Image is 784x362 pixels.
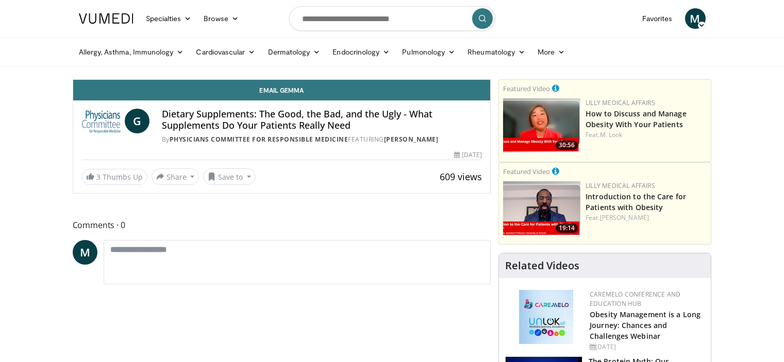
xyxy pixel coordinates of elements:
[152,168,199,185] button: Share
[586,181,655,190] a: Lilly Medical Affairs
[190,42,261,62] a: Cardiovascular
[262,42,327,62] a: Dermatology
[461,42,531,62] a: Rheumatology
[531,42,571,62] a: More
[73,42,190,62] a: Allergy, Asthma, Immunology
[454,150,482,160] div: [DATE]
[140,8,198,29] a: Specialties
[505,260,579,272] h4: Related Videos
[519,290,573,344] img: 45df64a9-a6de-482c-8a90-ada250f7980c.png.150x105_q85_autocrop_double_scale_upscale_version-0.2.jpg
[586,130,707,140] div: Feat.
[197,8,245,29] a: Browse
[73,218,491,232] span: Comments 0
[326,42,396,62] a: Endocrinology
[556,223,578,233] span: 19:14
[586,98,655,107] a: Lilly Medical Affairs
[440,170,482,183] span: 609 views
[384,135,439,144] a: [PERSON_NAME]
[503,84,550,93] small: Featured Video
[289,6,495,31] input: Search topics, interventions
[503,181,580,235] img: acc2e291-ced4-4dd5-b17b-d06994da28f3.png.150x105_q85_crop-smart_upscale.png
[503,167,550,176] small: Featured Video
[586,213,707,222] div: Feat.
[81,109,121,133] img: Physicians Committee for Responsible Medicine
[162,135,482,144] div: By FEATURING
[170,135,348,144] a: Physicians Committee for Responsible Medicine
[125,109,149,133] a: G
[590,342,703,352] div: [DATE]
[79,13,134,24] img: VuMedi Logo
[556,141,578,150] span: 30:56
[636,8,679,29] a: Favorites
[685,8,706,29] a: M
[96,172,101,182] span: 3
[162,109,482,131] h4: Dietary Supplements: The Good, the Bad, and the Ugly - What Supplements Do Your Patients Really Need
[586,192,686,212] a: Introduction to the Care for Patients with Obesity
[590,290,680,308] a: CaReMeLO Conference and Education Hub
[503,98,580,152] a: 30:56
[600,213,649,222] a: [PERSON_NAME]
[590,309,700,341] a: Obesity Management is a Long Journey: Chances and Challenges Webinar
[396,42,461,62] a: Pulmonology
[81,169,147,185] a: 3 Thumbs Up
[503,98,580,152] img: c98a6a29-1ea0-4bd5-8cf5-4d1e188984a7.png.150x105_q85_crop-smart_upscale.png
[503,181,580,235] a: 19:14
[586,109,687,129] a: How to Discuss and Manage Obesity With Your Patients
[203,168,256,185] button: Save to
[600,130,623,139] a: M. Look
[73,80,491,100] a: Email Gemma
[73,240,97,265] a: M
